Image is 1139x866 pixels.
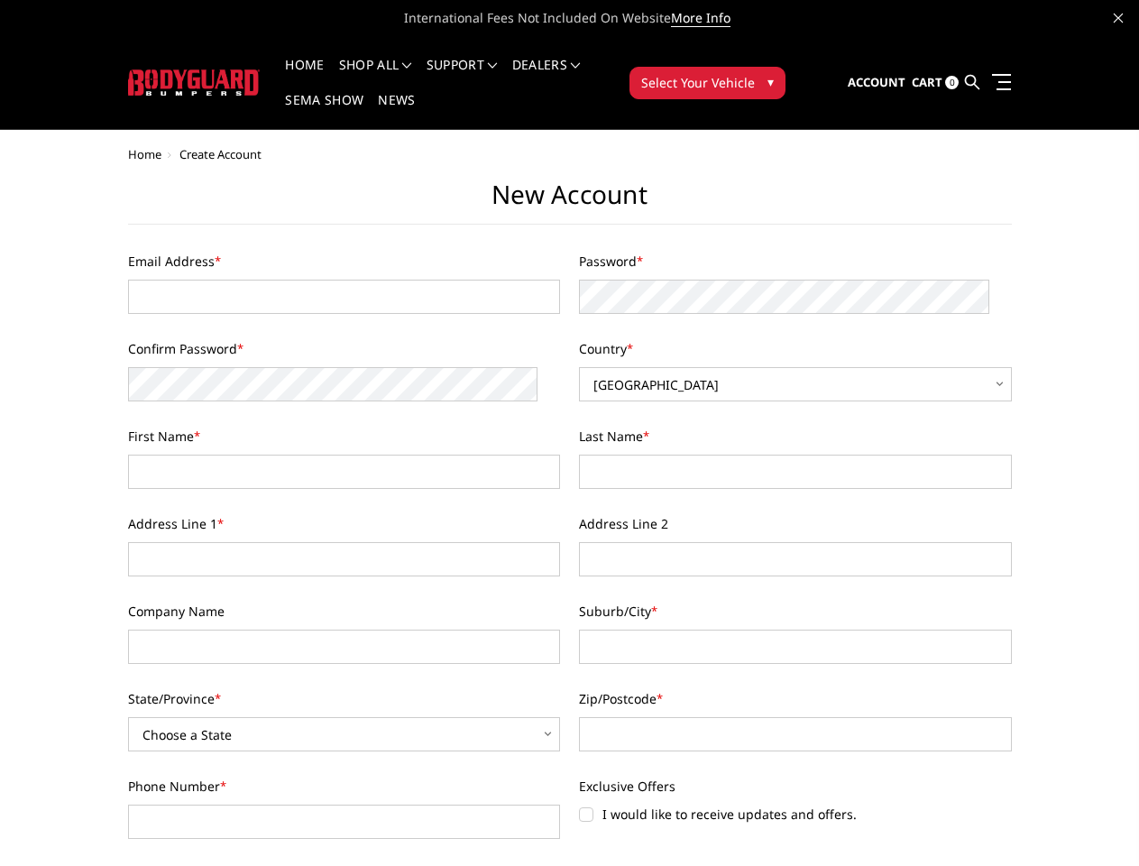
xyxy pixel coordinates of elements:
label: Zip/Postcode [579,689,1012,708]
img: BODYGUARD BUMPERS [128,69,261,96]
a: Home [285,59,324,94]
a: Cart 0 [912,59,959,107]
span: Create Account [179,146,262,162]
label: Email Address [128,252,561,271]
a: More Info [671,9,730,27]
label: Password [579,252,1012,271]
span: Account [848,74,905,90]
label: Address Line 2 [579,514,1012,533]
a: Support [427,59,498,94]
label: Last Name [579,427,1012,446]
label: Phone Number [128,777,561,796]
label: First Name [128,427,561,446]
h1: New Account [128,180,1012,225]
label: Confirm Password [128,339,561,358]
a: Home [128,146,161,162]
a: SEMA Show [285,94,363,129]
iframe: Chat Widget [1049,779,1139,866]
label: Address Line 1 [128,514,561,533]
label: I would like to receive updates and offers. [579,805,1012,824]
a: Dealers [512,59,581,94]
span: Select Your Vehicle [641,73,755,92]
label: Country [579,339,1012,358]
button: Select Your Vehicle [629,67,785,99]
a: News [378,94,415,129]
label: Suburb/City [579,602,1012,621]
label: Exclusive Offers [579,777,1012,796]
label: Company Name [128,602,561,621]
label: State/Province [128,689,561,708]
span: ▾ [767,72,774,91]
a: shop all [339,59,412,94]
span: Cart [912,74,942,90]
span: 0 [945,76,959,89]
a: Account [848,59,905,107]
